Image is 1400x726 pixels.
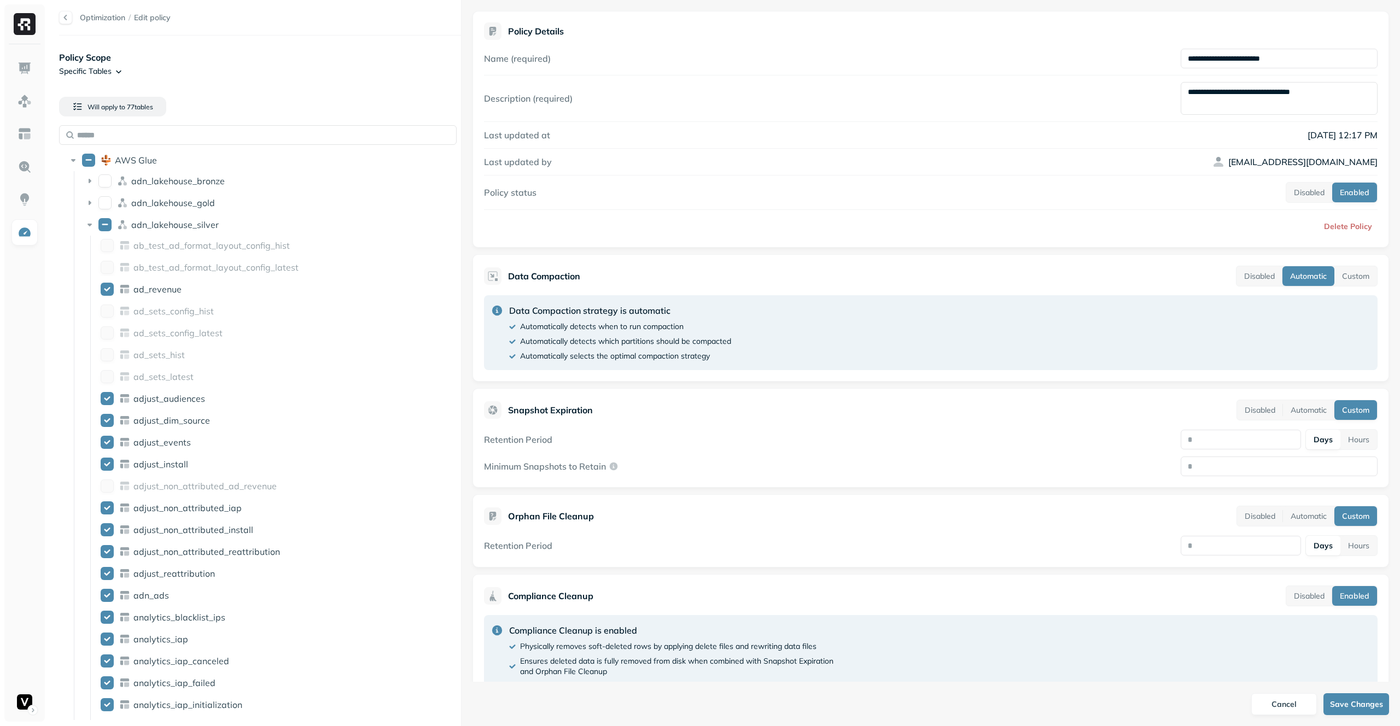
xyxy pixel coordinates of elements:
p: adjust_events [133,437,191,448]
label: Last updated by [484,156,552,167]
p: adjust_audiences [133,393,205,404]
span: ad_sets_latest [133,371,194,382]
p: Optimization [80,13,125,23]
button: Days [1306,536,1340,555]
div: ab_test_ad_format_layout_config_latestab_test_ad_format_layout_config_latest [96,259,458,276]
button: ab_test_ad_format_layout_config_latest [101,261,114,274]
button: Automatic [1283,400,1334,420]
div: analytics_iap_failedanalytics_iap_failed [96,674,458,692]
div: adjust_reattributionadjust_reattribution [96,565,458,582]
p: ad_sets_config_hist [133,306,214,317]
p: ad_sets_config_latest [133,327,223,338]
div: adjust_non_attributed_iapadjust_non_attributed_iap [96,499,458,517]
button: Days [1306,430,1340,449]
button: Custom [1334,266,1377,286]
div: analytics_blacklist_ipsanalytics_blacklist_ips [96,608,458,626]
div: ad_sets_histad_sets_hist [96,346,458,364]
p: AWS Glue [115,155,157,166]
button: adn_lakehouse_gold [98,196,112,209]
p: Automatically detects when to run compaction [520,321,684,332]
p: Compliance Cleanup [508,589,593,602]
button: Disabled [1286,183,1332,202]
nav: breadcrumb [80,13,171,23]
button: adjust_dim_source [101,414,114,427]
div: adn_lakehouse_silveradn_lakehouse_silver [80,216,457,233]
img: Query Explorer [17,160,32,174]
label: Retention Period [484,434,552,445]
p: analytics_iap [133,634,188,645]
div: adn_lakehouse_bronzeadn_lakehouse_bronze [80,172,457,190]
img: Voodoo [17,694,32,710]
span: ad_revenue [133,284,182,295]
p: Snapshot Expiration [508,403,593,417]
span: Edit policy [134,13,171,23]
span: 77 table s [125,103,153,111]
button: Enabled [1332,183,1377,202]
p: Specific Tables [59,66,112,77]
div: adn_lakehouse_goldadn_lakehouse_gold [80,194,457,212]
span: adn_lakehouse_bronze [131,175,225,186]
p: Data Compaction strategy is automatic [509,304,731,317]
button: Disabled [1237,400,1283,420]
p: analytics_iap_initialization [133,699,242,710]
div: ab_test_ad_format_layout_config_histab_test_ad_format_layout_config_hist [96,237,458,254]
button: adjust_non_attributed_ad_revenue [101,479,114,493]
p: adjust_reattribution [133,568,215,579]
p: adjust_non_attributed_reattribution [133,546,280,557]
div: adjust_installadjust_install [96,455,458,473]
p: adjust_non_attributed_ad_revenue [133,481,277,491]
button: analytics_iap_initialization [101,698,114,711]
p: ab_test_ad_format_layout_config_hist [133,240,290,251]
img: Assets [17,94,32,108]
span: adjust_non_attributed_install [133,524,253,535]
p: [DATE] 12:17 PM [1181,128,1378,142]
div: ad_sets_config_latestad_sets_config_latest [96,324,458,342]
img: Optimization [17,225,32,239]
p: analytics_iap_failed [133,677,215,688]
div: adjust_eventsadjust_events [96,434,458,451]
p: Data Compaction [508,270,580,283]
p: ad_sets_hist [133,349,185,360]
p: Physically removes soft-deleted rows by applying delete files and rewriting data files [520,641,816,652]
label: Description (required) [484,93,573,104]
button: Custom [1334,506,1377,526]
div: AWS GlueAWS Glue [63,151,457,169]
button: adjust_events [101,436,114,449]
p: Orphan File Cleanup [508,510,594,523]
div: analytics_iap_initializationanalytics_iap_initialization [96,696,458,713]
p: adjust_dim_source [133,415,210,426]
button: Enabled [1332,586,1377,606]
img: Dashboard [17,61,32,75]
button: adjust_audiences [101,392,114,405]
p: adn_ads [133,590,169,601]
button: adn_ads [101,589,114,602]
p: ab_test_ad_format_layout_config_latest [133,262,299,273]
p: adn_lakehouse_gold [131,197,215,208]
img: Ryft [14,13,36,35]
button: adjust_install [101,458,114,471]
button: Disabled [1236,266,1282,286]
label: Policy status [484,187,536,198]
button: Will apply to 77tables [59,97,166,116]
p: adjust_non_attributed_iap [133,502,242,513]
div: analytics_iap_canceledanalytics_iap_canceled [96,652,458,670]
button: ad_sets_config_hist [101,305,114,318]
button: Disabled [1286,586,1332,606]
div: analytics_iapanalytics_iap [96,630,458,648]
button: Cancel [1251,693,1317,715]
span: analytics_blacklist_ips [133,612,225,623]
button: analytics_blacklist_ips [101,611,114,624]
p: Minimum Snapshots to Retain [484,461,606,472]
button: ab_test_ad_format_layout_config_hist [101,239,114,252]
